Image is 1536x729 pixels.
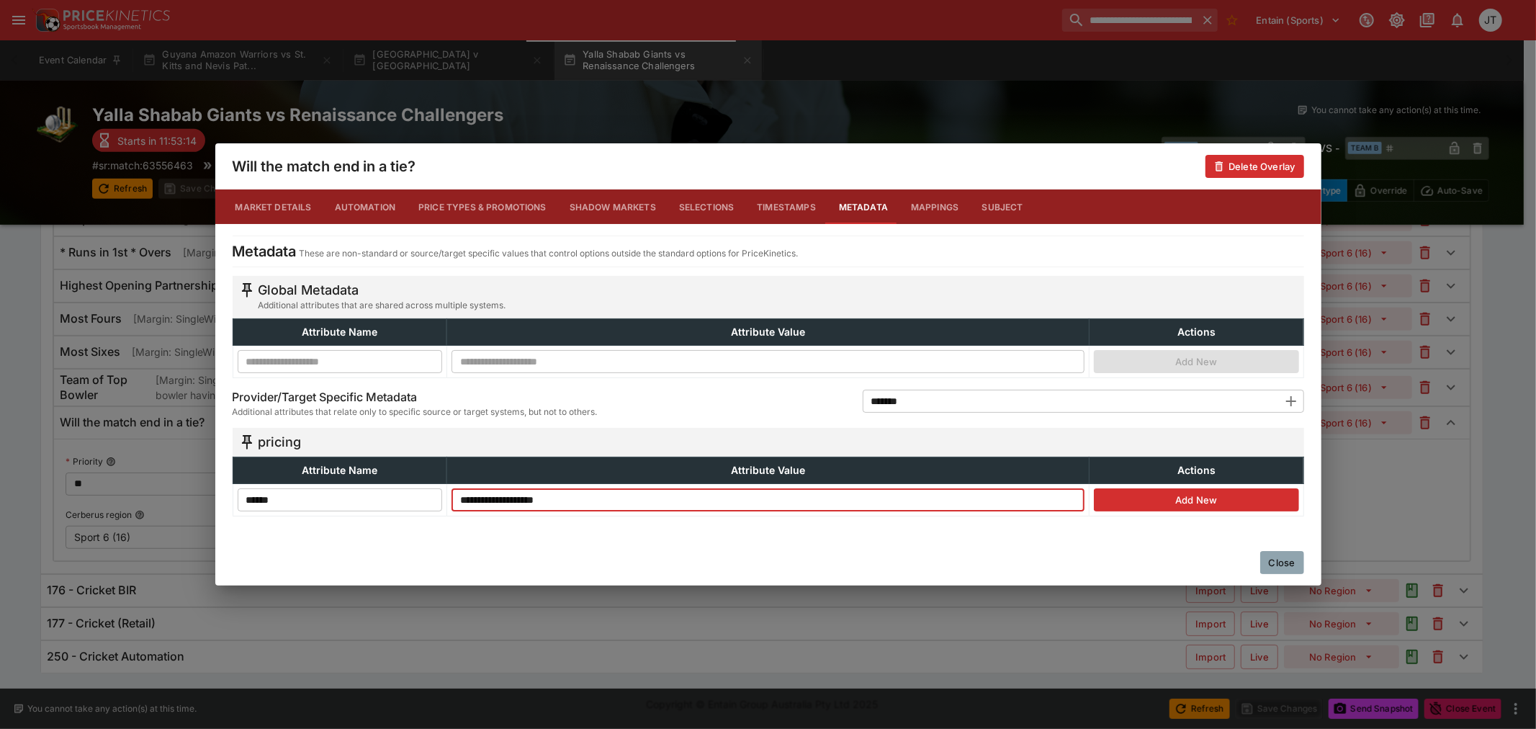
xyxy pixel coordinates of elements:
button: Market Details [224,189,323,224]
h5: pricing [259,434,302,450]
p: These are non-standard or source/target specific values that control options outside the standard... [300,246,799,261]
h4: Will the match end in a tie? [233,157,416,176]
h5: Global Metadata [259,282,506,298]
th: Actions [1090,319,1303,346]
button: Selections [668,189,746,224]
button: Price Types & Promotions [407,189,558,224]
h6: Provider/Target Specific Metadata [233,390,598,405]
button: Shadow Markets [558,189,668,224]
button: Mappings [899,189,970,224]
th: Attribute Name [233,319,446,346]
button: Timestamps [745,189,827,224]
button: Close [1260,551,1304,574]
h4: Metadata [233,242,297,261]
button: Delete Overlay [1205,155,1303,178]
span: Additional attributes that relate only to specific source or target systems, but not to others. [233,405,598,419]
span: Additional attributes that are shared across multiple systems. [259,298,506,313]
th: Attribute Name [233,457,446,484]
th: Attribute Value [446,457,1089,484]
button: Automation [323,189,408,224]
button: Subject [970,189,1035,224]
button: Metadata [827,189,899,224]
button: Add New [1094,488,1298,511]
th: Attribute Value [446,319,1089,346]
th: Actions [1090,457,1303,484]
